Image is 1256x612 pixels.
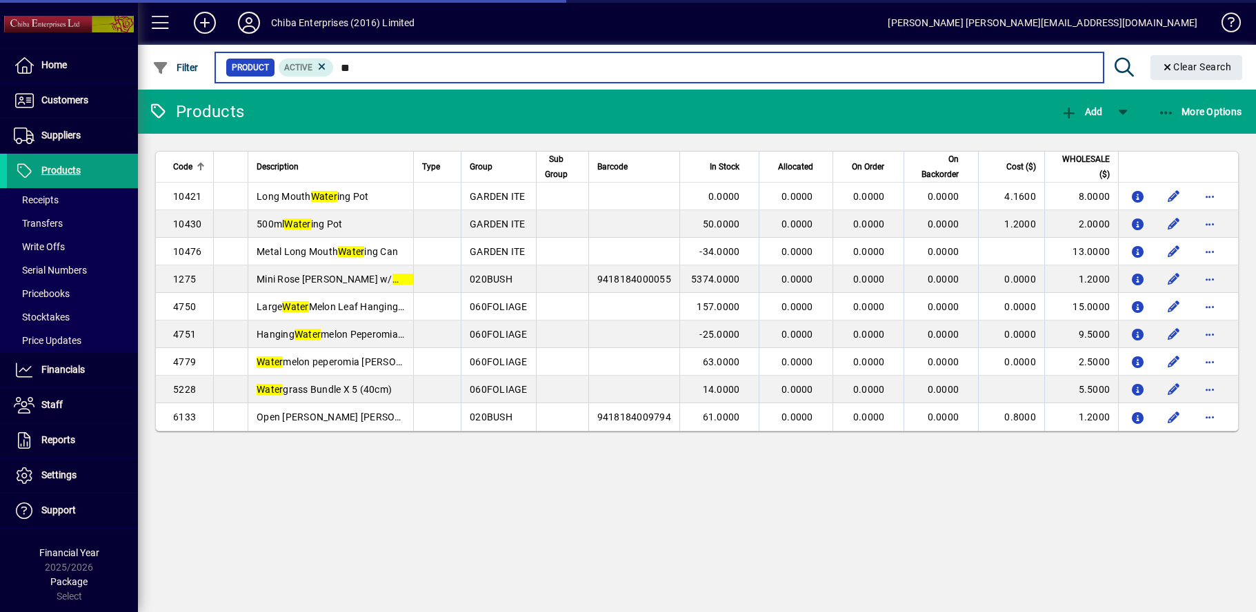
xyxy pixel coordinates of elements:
span: 5228 [173,384,196,395]
span: 0.0000 [928,218,959,229]
span: 0.0000 [781,246,813,257]
span: Open [PERSON_NAME] [PERSON_NAME] w/ drops [257,411,503,422]
div: Chiba Enterprises (2016) Limited [271,12,415,34]
span: 0.0000 [928,356,959,367]
span: Receipts [14,194,59,205]
em: Water [284,218,310,229]
td: 1.2000 [978,210,1044,238]
button: Edit [1163,378,1185,400]
span: 020BUSH [470,411,512,422]
span: Long Mouth ing Pot [257,191,369,202]
a: Financials [7,353,138,387]
em: Water [257,384,283,395]
span: 0.0000 [928,191,959,202]
button: More options [1199,323,1221,345]
span: Allocated [778,159,813,174]
button: More options [1199,241,1221,263]
span: Home [41,59,67,70]
button: Edit [1163,296,1185,318]
em: Water [338,246,364,257]
span: Pricebooks [14,288,70,299]
span: GARDEN ITE [470,218,526,229]
a: Support [7,493,138,528]
span: -34.0000 [699,246,739,257]
span: Type [422,159,440,174]
a: Settings [7,458,138,493]
span: Settings [41,469,77,480]
span: 4750 [173,301,196,312]
span: In Stock [710,159,739,174]
span: 060FOLIAGE [470,384,528,395]
span: 0.0000 [781,274,813,285]
td: 0.8000 [978,403,1044,431]
div: Group [470,159,528,174]
td: 0.0000 [978,348,1044,376]
mat-chip: Activation Status: Active [279,59,334,76]
td: 0.0000 [978,265,1044,293]
td: 1.2000 [1044,265,1118,293]
button: More options [1199,185,1221,207]
button: Edit [1163,323,1185,345]
span: 060FOLIAGE [470,301,528,312]
span: Clear Search [1162,61,1232,72]
span: 0.0000 [853,218,885,229]
span: Write Offs [14,241,65,252]
span: 50.0000 [703,218,740,229]
span: melon peperomia [PERSON_NAME] [257,356,438,367]
button: Edit [1163,213,1185,235]
div: On Order [841,159,897,174]
a: Write Offs [7,235,138,258]
span: 0.0000 [928,384,959,395]
span: Transfers [14,218,63,229]
span: 63.0000 [703,356,740,367]
em: Water [311,191,337,202]
span: 157.0000 [697,301,739,312]
span: Staff [41,399,63,410]
span: On Order [852,159,884,174]
span: GARDEN ITE [470,246,526,257]
span: Customers [41,94,88,105]
span: Large Melon Leaf Hanging [PERSON_NAME] [257,301,477,312]
span: Reports [41,434,75,445]
span: 61.0000 [703,411,740,422]
span: Stocktakes [14,312,70,323]
span: Financials [41,364,85,375]
span: 4751 [173,329,196,340]
span: 060FOLIAGE [470,329,528,340]
span: Group [470,159,492,174]
button: Clear [1150,55,1243,80]
span: Package [50,576,88,587]
td: 8.0000 [1044,183,1118,210]
span: 0.0000 [853,274,885,285]
span: 0.0000 [928,246,959,257]
span: -25.0000 [699,329,739,340]
div: [PERSON_NAME] [PERSON_NAME][EMAIL_ADDRESS][DOMAIN_NAME] [888,12,1197,34]
span: 5374.0000 [691,274,739,285]
span: On Backorder [913,152,959,182]
button: Add [183,10,227,35]
button: Filter [149,55,202,80]
a: Home [7,48,138,83]
div: Barcode [597,159,671,174]
span: 0.0000 [853,246,885,257]
span: Suppliers [41,130,81,141]
span: 0.0000 [708,191,740,202]
button: More options [1199,296,1221,318]
td: 13.0000 [1044,238,1118,265]
div: In Stock [688,159,752,174]
button: More options [1199,351,1221,373]
span: 9418184009794 [597,411,671,422]
span: Support [41,504,76,516]
span: 0.0000 [853,411,885,422]
button: More options [1199,378,1221,400]
span: GARDEN ITE [470,191,526,202]
span: 4779 [173,356,196,367]
button: More options [1199,213,1221,235]
span: Hanging melon Peperomia [PERSON_NAME] [257,329,476,340]
em: Water [257,356,283,367]
span: 0.0000 [853,384,885,395]
span: 0.0000 [781,411,813,422]
span: Code [173,159,192,174]
a: Receipts [7,188,138,212]
button: Edit [1163,351,1185,373]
